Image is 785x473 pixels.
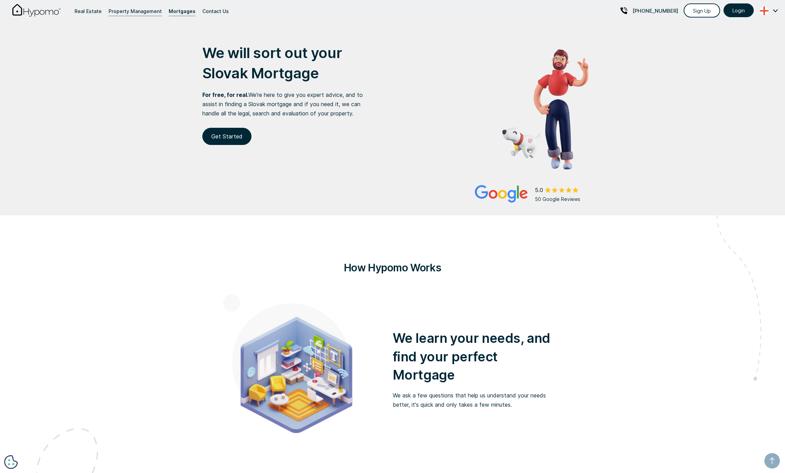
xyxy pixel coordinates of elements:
button: Cookie Preferences [4,455,18,469]
h1: We will sort out your Slovak Mortgage [202,43,371,83]
p: We're here to give you expert advice, and to assist in finding a Slovak mortgage and if you need ... [202,90,371,118]
div: 50 Google Reviews [535,194,588,204]
div: Mortgages [169,7,195,16]
p: [PHONE_NUMBER] [632,6,678,15]
p: We ask a few questions that help us understand your needs better, it's quick and only takes a few... [393,391,562,409]
a: 50 Google Reviews [475,185,588,204]
a: Sign Up [684,3,720,18]
div: Property Management [109,7,162,16]
strong: For free, for real. [202,91,248,98]
a: Get Started [202,128,251,145]
h1: We learn your needs, and find your perfect Mortgage [393,329,562,384]
div: Real Estate [75,7,102,16]
h2: How Hypomo Works [223,257,562,278]
a: Login [724,3,754,17]
div: Contact Us [202,7,229,16]
a: [PHONE_NUMBER] [620,2,678,19]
